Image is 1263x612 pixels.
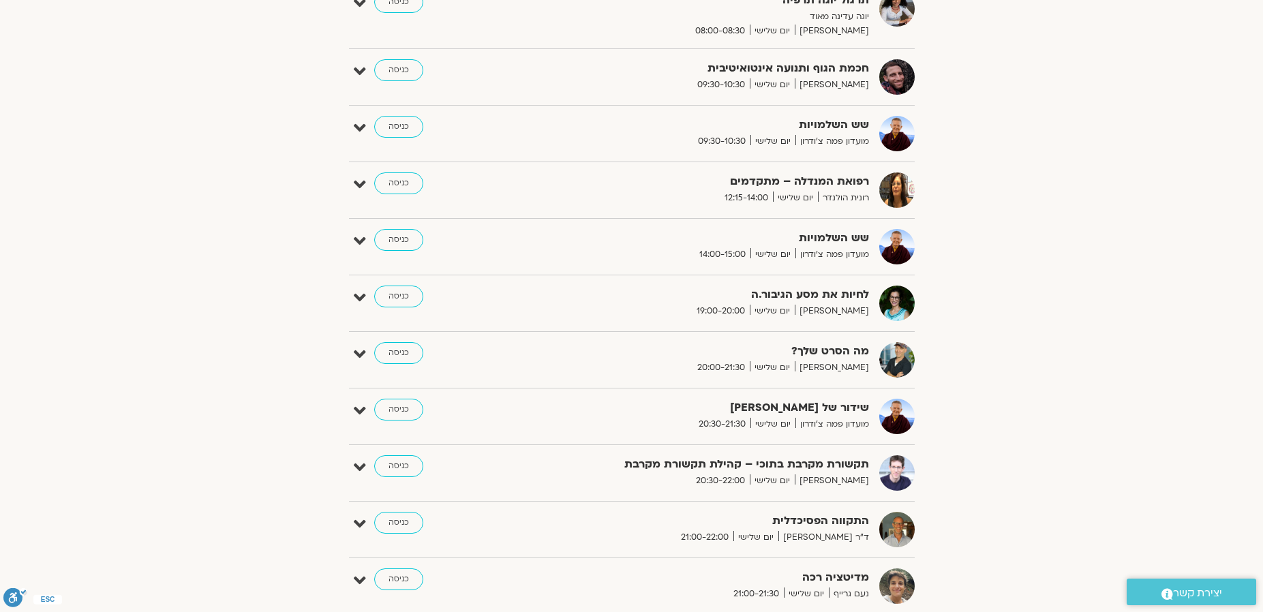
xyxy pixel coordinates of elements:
span: רונית הולנדר [818,191,869,205]
span: 08:00-08:30 [690,24,750,38]
strong: שש השלמויות [535,116,869,134]
span: [PERSON_NAME] [795,361,869,375]
strong: התקווה הפסיכדלית [535,512,869,530]
span: יום שלישי [750,24,795,38]
p: יוגה עדינה מאוד [535,10,869,24]
strong: מה הסרט שלך? [535,342,869,361]
span: מועדון פמה צ'ודרון [795,134,869,149]
strong: תקשורת מקרבת בתוכי – קהילת תקשורת מקרבת [535,455,869,474]
span: מועדון פמה צ'ודרון [795,417,869,431]
a: כניסה [374,286,423,307]
a: יצירת קשר [1127,579,1256,605]
span: יום שלישי [750,304,795,318]
a: כניסה [374,342,423,364]
strong: שידור של [PERSON_NAME] [535,399,869,417]
span: 21:00-22:00 [676,530,733,545]
span: 19:00-20:00 [692,304,750,318]
span: [PERSON_NAME] [795,24,869,38]
strong: שש השלמויות [535,229,869,247]
span: [PERSON_NAME] [795,474,869,488]
span: יום שלישי [750,474,795,488]
span: 12:15-14:00 [720,191,773,205]
span: 21:00-21:30 [729,587,784,601]
strong: רפואת המנדלה – מתקדמים [535,172,869,191]
a: כניסה [374,399,423,420]
span: 20:00-21:30 [693,361,750,375]
strong: חכמת הגוף ותנועה אינטואיטיבית [535,59,869,78]
span: 09:30-10:30 [693,78,750,92]
a: כניסה [374,59,423,81]
span: יום שלישי [750,361,795,375]
span: [PERSON_NAME] [795,304,869,318]
span: [PERSON_NAME] [795,78,869,92]
span: מועדון פמה צ'ודרון [795,247,869,262]
span: יום שלישי [733,530,778,545]
span: יום שלישי [750,417,795,431]
span: יצירת קשר [1173,584,1222,602]
span: יום שלישי [773,191,818,205]
a: כניסה [374,568,423,590]
span: 20:30-22:00 [691,474,750,488]
span: יום שלישי [750,247,795,262]
span: יום שלישי [784,587,829,601]
strong: לחיות את מסע הגיבור.ה [535,286,869,304]
span: ד"ר [PERSON_NAME] [778,530,869,545]
span: 09:30-10:30 [693,134,750,149]
span: יום שלישי [750,78,795,92]
span: 20:30-21:30 [694,417,750,431]
span: יום שלישי [750,134,795,149]
strong: מדיטציה רכה [535,568,869,587]
a: כניסה [374,116,423,138]
span: נעם גרייף [829,587,869,601]
a: כניסה [374,172,423,194]
a: כניסה [374,229,423,251]
a: כניסה [374,512,423,534]
a: כניסה [374,455,423,477]
span: 14:00-15:00 [695,247,750,262]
